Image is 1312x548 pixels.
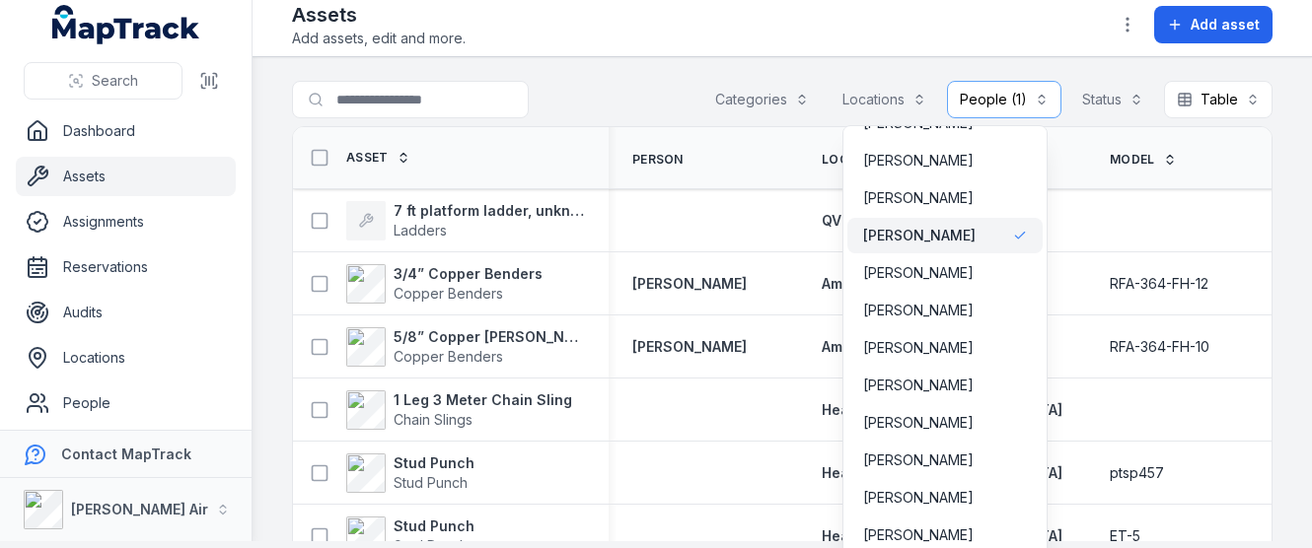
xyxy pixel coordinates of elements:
span: [PERSON_NAME] [863,450,974,470]
span: [PERSON_NAME] [863,188,974,208]
span: [PERSON_NAME] [863,226,976,245]
span: [PERSON_NAME] [863,488,974,508]
span: [PERSON_NAME] [863,151,974,171]
span: [PERSON_NAME] [863,376,974,395]
span: [PERSON_NAME] [863,301,974,320]
span: [PERSON_NAME] [863,338,974,358]
button: People (1) [947,81,1061,118]
span: [PERSON_NAME] [863,413,974,433]
span: [PERSON_NAME] [863,263,974,283]
span: [PERSON_NAME] [863,525,974,545]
